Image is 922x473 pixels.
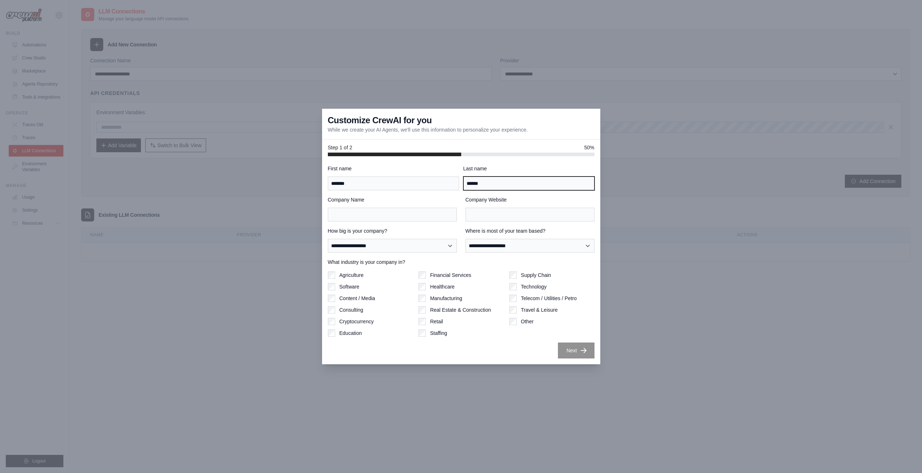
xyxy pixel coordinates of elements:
[328,144,352,151] span: Step 1 of 2
[558,343,594,358] button: Next
[466,196,594,203] label: Company Website
[430,271,471,279] label: Financial Services
[328,196,457,203] label: Company Name
[584,144,594,151] span: 50%
[430,295,462,302] label: Manufacturing
[339,271,364,279] label: Agriculture
[339,295,375,302] label: Content / Media
[521,306,558,314] label: Travel & Leisure
[521,271,551,279] label: Supply Chain
[521,283,547,290] label: Technology
[328,115,432,126] h3: Customize CrewAI for you
[430,318,443,325] label: Retail
[430,283,455,290] label: Healthcare
[339,306,363,314] label: Consulting
[430,329,447,337] label: Staffing
[328,227,457,235] label: How big is your company?
[463,165,594,172] label: Last name
[521,295,577,302] label: Telecom / Utilities / Petro
[430,306,491,314] label: Real Estate & Construction
[339,283,359,290] label: Software
[466,227,594,235] label: Where is most of your team based?
[339,329,362,337] label: Education
[328,258,594,266] label: What industry is your company in?
[521,318,534,325] label: Other
[328,165,459,172] label: First name
[328,126,528,133] p: While we create your AI Agents, we'll use this information to personalize your experience.
[339,318,374,325] label: Cryptocurrency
